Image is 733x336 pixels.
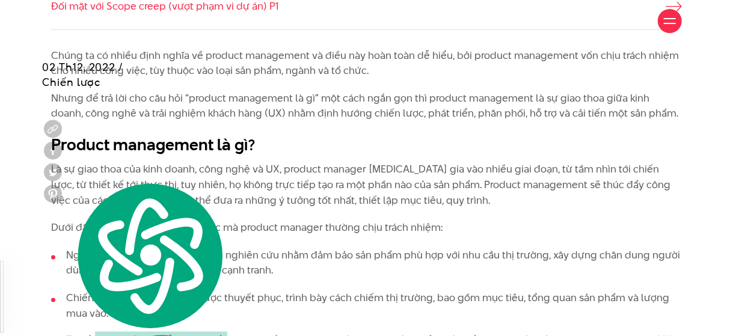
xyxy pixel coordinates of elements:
p: Là sự giao thoa của kinh doanh, công nghệ và UX, product manager [MEDICAL_DATA] gia vào nhiều gia... [51,162,682,208]
h2: Product management là gì? [51,133,682,156]
p: Chúng ta có nhiều định nghĩa về product management và điều này hoàn toàn dễ hiểu, bởi product man... [51,48,682,79]
p: Nhưng để trả lời cho câu hỏi “product management là gì” một cách ngắn gọn thì product management ... [51,91,682,121]
li: Chiến lược: Tạo ra một chiến lược thuyết phục, trình bày cách chiếm thị trường, bao gồm mục tiêu,... [51,290,682,321]
img: logo.svg [71,180,227,332]
p: Dưới đây là một số những công việc mà product manager thường chịu trách nhiệm: [51,220,682,236]
li: Nghiên cứu: Họ cần thực hiện các nghiên cứu nhằm đảm bảo sản phẩm phù hợp với nhu cầu thị trường,... [51,248,682,278]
